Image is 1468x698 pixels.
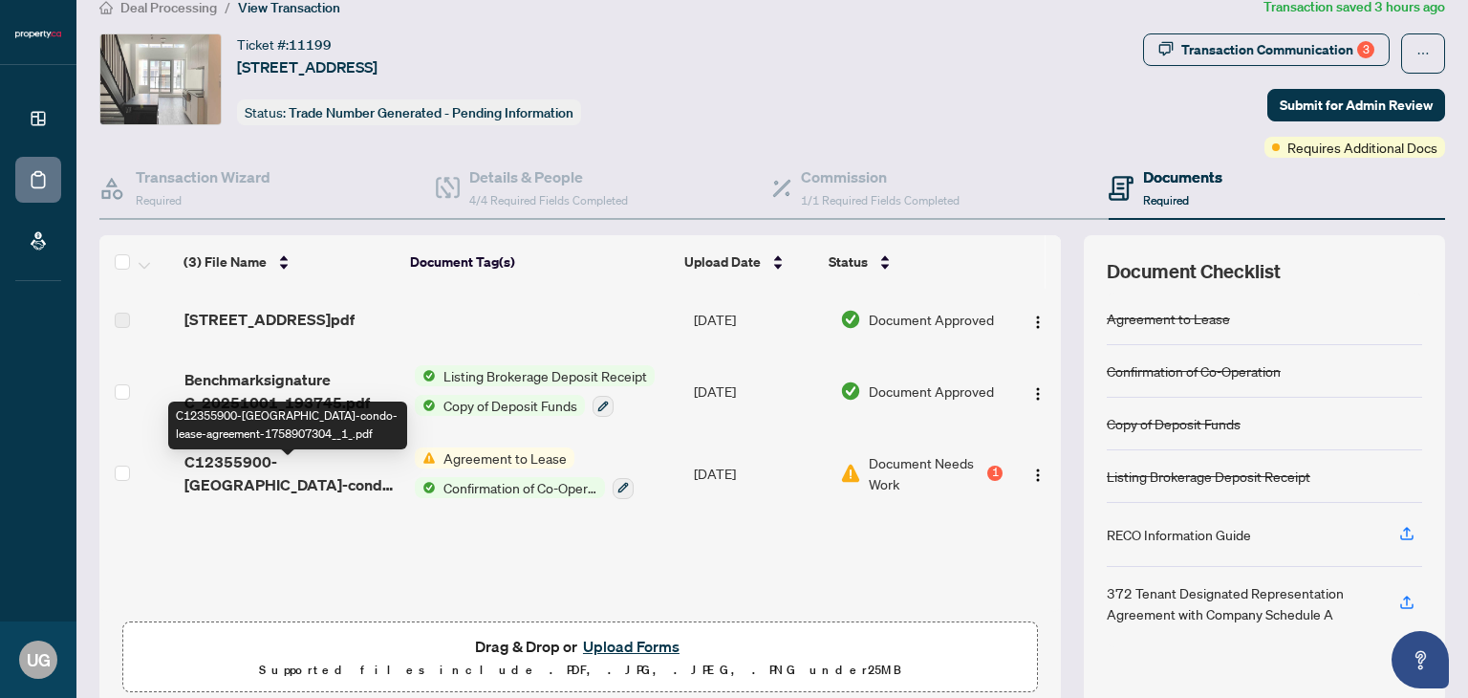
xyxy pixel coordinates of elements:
[1030,386,1046,402] img: Logo
[686,289,832,350] td: [DATE]
[237,33,332,55] div: Ticket #:
[415,395,436,416] img: Status Icon
[869,381,994,402] span: Document Approved
[475,634,685,659] span: Drag & Drop or
[136,165,270,188] h4: Transaction Wizard
[1267,89,1445,121] button: Submit for Admin Review
[840,381,861,402] img: Document Status
[869,309,994,330] span: Document Approved
[686,432,832,514] td: [DATE]
[99,1,113,14] span: home
[1023,458,1053,489] button: Logo
[184,450,399,496] span: C12355900-[GEOGRAPHIC_DATA]-condo-lease-agreement-1758907304__1_.pdf
[1280,90,1433,120] span: Submit for Admin Review
[415,477,436,498] img: Status Icon
[135,659,1025,682] p: Supported files include .PDF, .JPG, .JPEG, .PNG under 25 MB
[1287,137,1437,158] span: Requires Additional Docs
[1181,34,1374,65] div: Transaction Communication
[237,99,581,125] div: Status:
[1107,308,1230,329] div: Agreement to Lease
[184,308,355,331] span: [STREET_ADDRESS]pdf
[840,309,861,330] img: Document Status
[869,452,983,494] span: Document Needs Work
[289,104,573,121] span: Trade Number Generated - Pending Information
[184,368,399,414] span: Benchmarksignature C_20251001_193745.pdf
[1023,376,1053,406] button: Logo
[1357,41,1374,58] div: 3
[289,36,332,54] span: 11199
[402,235,677,289] th: Document Tag(s)
[436,447,574,469] span: Agreement to Lease
[840,463,861,484] img: Document Status
[1107,360,1281,382] div: Confirmation of Co-Operation
[1143,193,1189,207] span: Required
[415,447,436,469] img: Status Icon
[15,29,61,40] img: logo
[1107,582,1376,624] div: 372 Tenant Designated Representation Agreement with Company Schedule A
[801,193,960,207] span: 1/1 Required Fields Completed
[801,165,960,188] h4: Commission
[677,235,821,289] th: Upload Date
[436,395,585,416] span: Copy of Deposit Funds
[100,34,221,124] img: IMG-C12355900_1.jpg
[436,477,605,498] span: Confirmation of Co-Operation
[469,193,628,207] span: 4/4 Required Fields Completed
[469,165,628,188] h4: Details & People
[123,622,1037,693] span: Drag & Drop orUpload FormsSupported files include .PDF, .JPG, .JPEG, .PNG under25MB
[27,646,51,673] span: UG
[183,251,267,273] span: (3) File Name
[436,365,655,386] span: Listing Brokerage Deposit Receipt
[1107,466,1310,487] div: Listing Brokerage Deposit Receipt
[237,55,378,78] span: [STREET_ADDRESS]
[821,235,996,289] th: Status
[1107,258,1281,285] span: Document Checklist
[415,365,436,386] img: Status Icon
[1030,468,1046,483] img: Logo
[1107,413,1241,434] div: Copy of Deposit Funds
[1143,165,1222,188] h4: Documents
[829,251,868,273] span: Status
[1392,631,1449,688] button: Open asap
[176,235,402,289] th: (3) File Name
[987,466,1003,481] div: 1
[415,447,634,499] button: Status IconAgreement to LeaseStatus IconConfirmation of Co-Operation
[577,634,685,659] button: Upload Forms
[1030,315,1046,330] img: Logo
[1023,304,1053,335] button: Logo
[1107,524,1251,545] div: RECO Information Guide
[684,251,761,273] span: Upload Date
[1416,47,1430,60] span: ellipsis
[168,402,407,449] div: C12355900-[GEOGRAPHIC_DATA]-condo-lease-agreement-1758907304__1_.pdf
[136,193,182,207] span: Required
[686,350,832,432] td: [DATE]
[1143,33,1390,66] button: Transaction Communication3
[415,365,655,417] button: Status IconListing Brokerage Deposit ReceiptStatus IconCopy of Deposit Funds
